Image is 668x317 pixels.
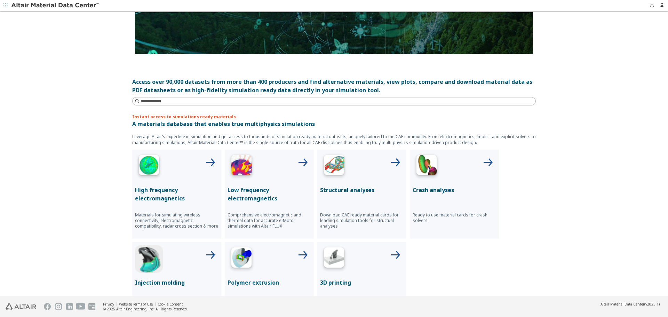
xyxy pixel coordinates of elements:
[132,134,536,145] p: Leverage Altair’s expertise in simulation and get access to thousands of simulation ready materia...
[135,152,163,180] img: High Frequency Icon
[6,303,36,310] img: Altair Engineering
[413,186,496,194] p: Crash analyses
[158,302,183,307] a: Cookie Consent
[320,278,404,287] p: 3D printing
[132,120,536,128] p: A materials database that enables true multiphysics simulations
[228,278,311,287] p: Polymer extrusion
[135,186,218,203] p: High frequency electromagnetics
[320,186,404,194] p: Structural analyses
[132,150,221,239] button: High Frequency IconHigh frequency electromagneticsMaterials for simulating wireless connectivity,...
[135,212,218,229] p: Materials for simulating wireless connectivity, electromagnetic compatibility, radar cross sectio...
[228,245,255,273] img: Polymer Extrusion Icon
[228,186,311,203] p: Low frequency electromagnetics
[320,152,348,180] img: Structural Analyses Icon
[320,245,348,273] img: 3D Printing Icon
[132,114,536,120] p: Instant access to simulations ready materials
[410,150,499,239] button: Crash Analyses IconCrash analysesReady to use material cards for crash solvers
[103,307,188,311] div: © 2025 Altair Engineering, Inc. All Rights Reserved.
[228,212,311,229] p: Comprehensive electromagnetic and thermal data for accurate e-Motor simulations with Altair FLUX
[119,302,153,307] a: Website Terms of Use
[132,78,536,94] div: Access over 90,000 datasets from more than 400 producers and find alternative materials, view plo...
[135,245,163,273] img: Injection Molding Icon
[601,302,644,307] span: Altair Material Data Center
[135,278,218,287] p: Injection molding
[413,212,496,223] p: Ready to use material cards for crash solvers
[317,150,406,239] button: Structural Analyses IconStructural analysesDownload CAE ready material cards for leading simulati...
[225,150,314,239] button: Low Frequency IconLow frequency electromagneticsComprehensive electromagnetic and thermal data fo...
[11,2,100,9] img: Altair Material Data Center
[601,302,660,307] div: (v2025.1)
[320,212,404,229] p: Download CAE ready material cards for leading simulation tools for structual analyses
[103,302,114,307] a: Privacy
[228,152,255,180] img: Low Frequency Icon
[413,152,440,180] img: Crash Analyses Icon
